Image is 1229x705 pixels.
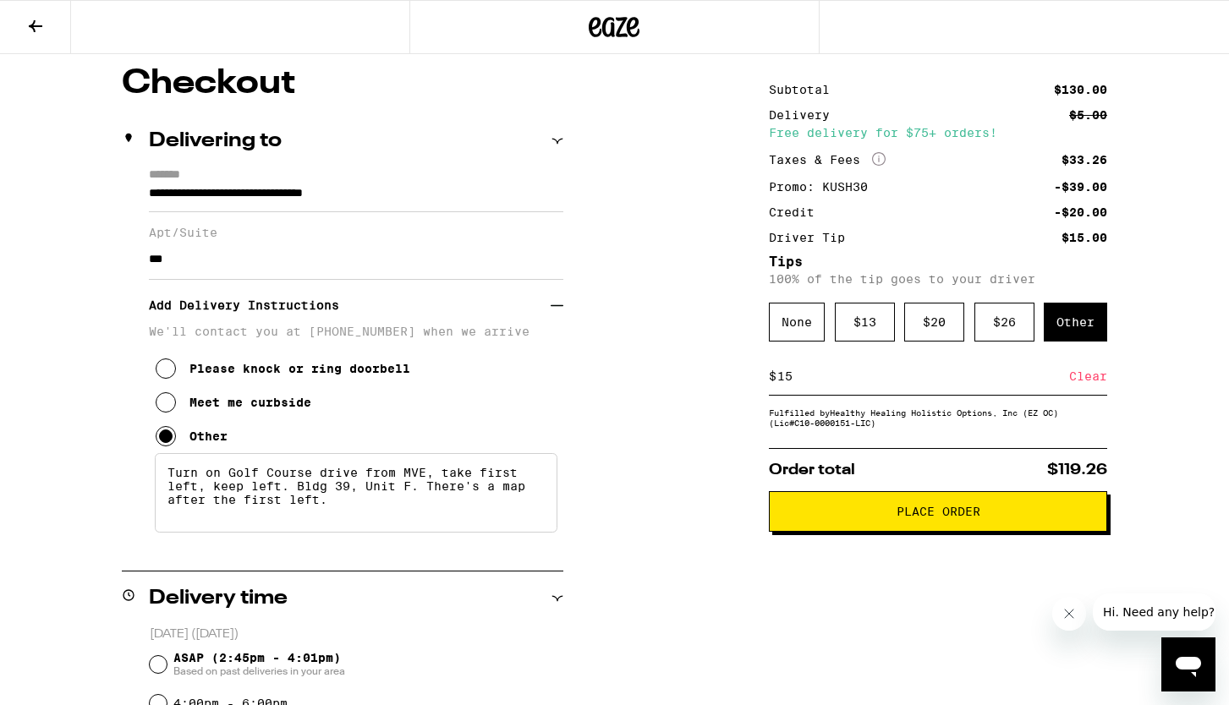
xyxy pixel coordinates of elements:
input: 0 [776,369,1069,384]
div: Other [189,429,228,443]
h2: Delivering to [149,131,282,151]
div: -$20.00 [1054,206,1107,218]
div: Clear [1069,358,1107,395]
p: 100% of the tip goes to your driver [769,272,1107,286]
button: Meet me curbside [156,385,311,419]
div: $5.00 [1069,109,1107,121]
div: $ 26 [974,303,1034,342]
div: Other [1044,303,1107,342]
div: Meet me curbside [189,396,311,409]
iframe: Message from company [1093,593,1215,631]
div: Driver Tip [769,232,857,243]
div: $ 20 [904,303,964,342]
p: [DATE] ([DATE]) [150,626,563,642]
div: None [769,303,825,342]
iframe: Close message [1052,597,1086,631]
button: Place Order [769,491,1107,532]
div: $ [769,358,776,395]
div: Taxes & Fees [769,152,886,167]
h5: Tips [769,255,1107,269]
div: Free delivery for $75+ orders! [769,127,1107,139]
p: We'll contact you at [PHONE_NUMBER] when we arrive [149,325,563,338]
span: Place Order [897,506,980,517]
button: Other [156,419,228,453]
iframe: Button to launch messaging window [1161,637,1215,691]
h1: Checkout [122,67,563,101]
h2: Delivery time [149,588,288,609]
div: Credit [769,206,826,218]
span: ASAP (2:45pm - 4:01pm) [173,651,345,678]
span: Based on past deliveries in your area [173,664,345,678]
h3: Add Delivery Instructions [149,286,551,325]
button: Please knock or ring doorbell [156,352,410,385]
span: $119.26 [1047,462,1107,478]
div: Fulfilled by Healthy Healing Holistic Options, Inc (EZ OC) (Lic# C10-0000151-LIC ) [769,407,1107,428]
div: Promo: KUSH30 [769,181,880,193]
div: $130.00 [1054,84,1107,96]
div: $15.00 [1062,232,1107,243]
span: Order total [769,462,855,478]
div: $ 13 [835,303,895,342]
label: Apt/Suite [149,226,563,239]
div: -$39.00 [1054,181,1107,193]
div: Please knock or ring doorbell [189,362,410,375]
div: Subtotal [769,84,842,96]
div: $33.26 [1062,154,1107,166]
div: Delivery [769,109,842,121]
